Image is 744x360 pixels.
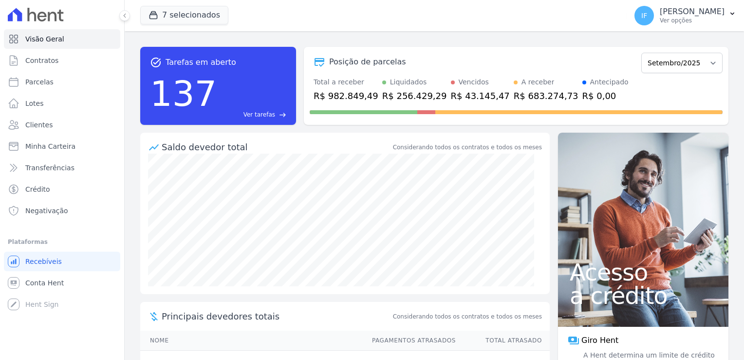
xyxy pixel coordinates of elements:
span: Crédito [25,184,50,194]
a: Transferências [4,158,120,178]
a: Recebíveis [4,252,120,271]
button: 7 selecionados [140,6,228,24]
span: Considerando todos os contratos e todos os meses [393,312,542,321]
div: Saldo devedor total [162,140,391,154]
div: R$ 683.274,73 [514,89,578,102]
span: task_alt [150,57,162,68]
a: Minha Carteira [4,137,120,156]
span: Minha Carteira [25,141,75,151]
span: east [279,111,286,119]
span: IF [641,12,647,19]
p: [PERSON_NAME] [660,7,725,17]
div: Plataformas [8,236,116,248]
span: Contratos [25,56,58,65]
a: Lotes [4,94,120,113]
div: R$ 982.849,49 [314,89,378,102]
div: R$ 0,00 [582,89,629,102]
div: Vencidos [459,77,489,87]
div: Antecipado [590,77,629,87]
span: Giro Hent [581,335,618,346]
span: Ver tarefas [243,110,275,119]
div: Posição de parcelas [329,56,406,68]
div: Liquidados [390,77,427,87]
div: R$ 43.145,47 [451,89,510,102]
a: Contratos [4,51,120,70]
span: Conta Hent [25,278,64,288]
p: Ver opções [660,17,725,24]
span: Acesso [570,260,717,284]
span: a crédito [570,284,717,307]
span: Principais devedores totais [162,310,391,323]
span: Transferências [25,163,74,173]
div: A receber [521,77,555,87]
span: Recebíveis [25,257,62,266]
div: R$ 256.429,29 [382,89,447,102]
span: Visão Geral [25,34,64,44]
a: Crédito [4,180,120,199]
span: Clientes [25,120,53,130]
a: Conta Hent [4,273,120,293]
th: Pagamentos Atrasados [363,331,456,351]
button: IF [PERSON_NAME] Ver opções [627,2,744,29]
div: Considerando todos os contratos e todos os meses [393,143,542,152]
a: Visão Geral [4,29,120,49]
a: Ver tarefas east [221,110,286,119]
th: Total Atrasado [456,331,550,351]
div: Total a receber [314,77,378,87]
a: Negativação [4,201,120,220]
span: Parcelas [25,77,54,87]
span: Negativação [25,206,68,216]
a: Clientes [4,115,120,135]
span: Tarefas em aberto [166,57,236,68]
span: Lotes [25,99,44,108]
th: Nome [140,331,363,351]
a: Parcelas [4,72,120,92]
div: 137 [150,68,217,119]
